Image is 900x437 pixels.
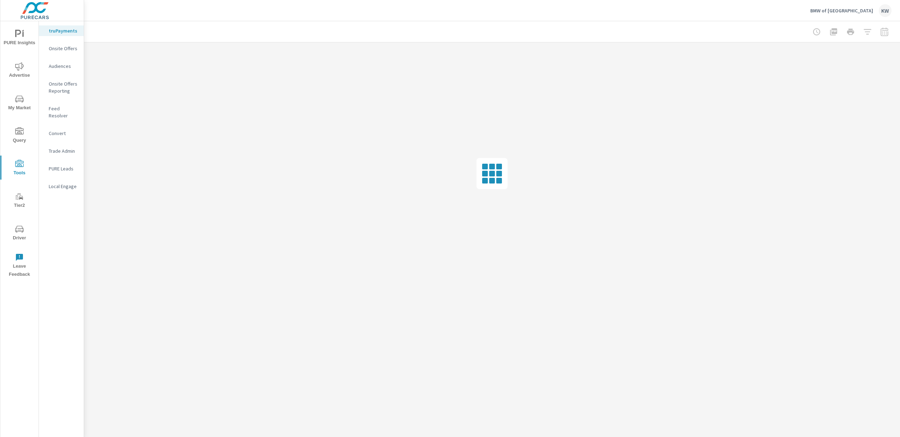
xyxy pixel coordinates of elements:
[39,43,84,54] div: Onsite Offers
[39,78,84,96] div: Onsite Offers Reporting
[0,21,39,281] div: nav menu
[49,80,78,94] p: Onsite Offers Reporting
[39,61,84,71] div: Audiences
[2,62,36,80] span: Advertise
[39,163,84,174] div: PURE Leads
[39,181,84,192] div: Local Engage
[49,27,78,34] p: truPayments
[49,63,78,70] p: Audiences
[39,146,84,156] div: Trade Admin
[49,105,78,119] p: Feed Resolver
[49,165,78,172] p: PURE Leads
[2,225,36,242] span: Driver
[2,30,36,47] span: PURE Insights
[49,183,78,190] p: Local Engage
[2,192,36,210] span: Tier2
[2,253,36,279] span: Leave Feedback
[879,4,892,17] div: KW
[39,128,84,139] div: Convert
[49,147,78,155] p: Trade Admin
[39,25,84,36] div: truPayments
[810,7,873,14] p: BMW of [GEOGRAPHIC_DATA]
[39,103,84,121] div: Feed Resolver
[2,95,36,112] span: My Market
[2,127,36,145] span: Query
[49,130,78,137] p: Convert
[49,45,78,52] p: Onsite Offers
[2,160,36,177] span: Tools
